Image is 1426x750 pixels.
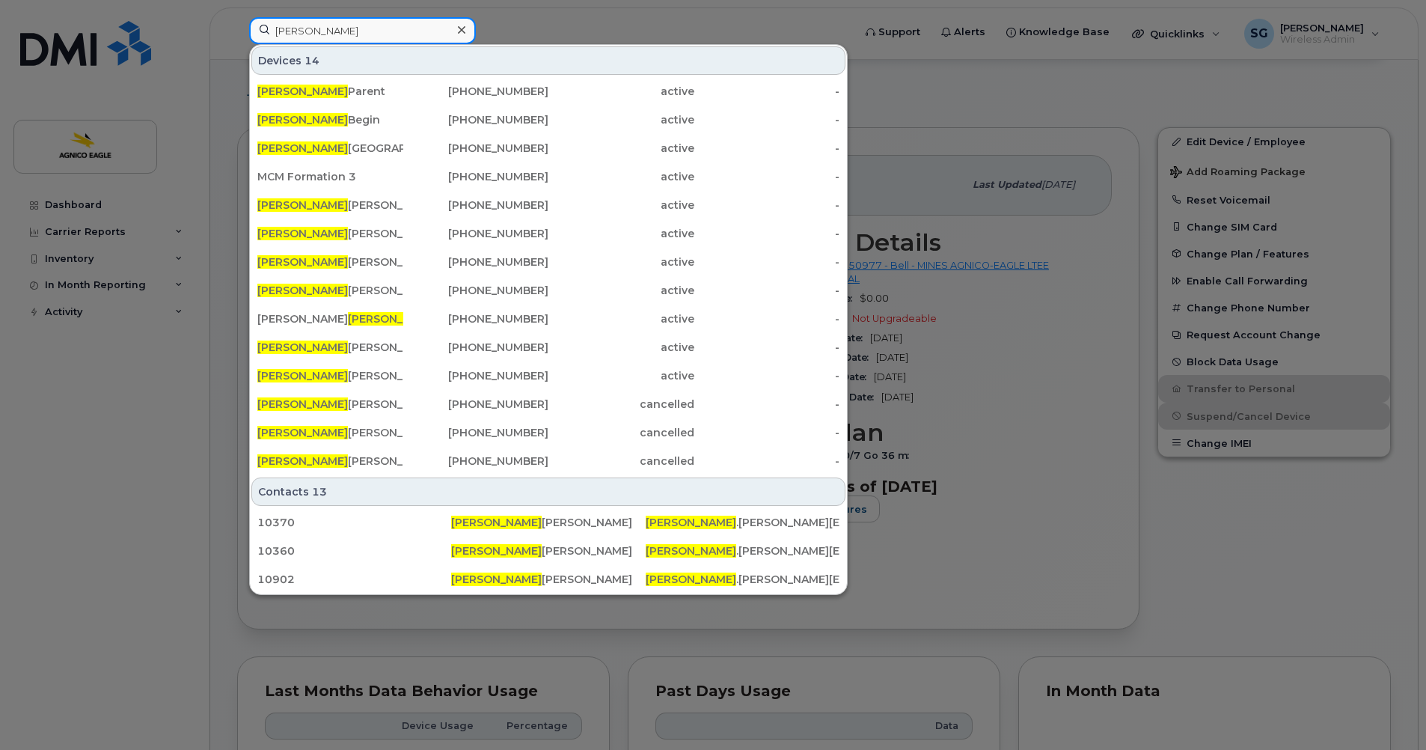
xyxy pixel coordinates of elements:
span: [PERSON_NAME] [257,397,348,411]
a: 10370[PERSON_NAME][PERSON_NAME][PERSON_NAME].[PERSON_NAME][EMAIL_ADDRESS][DOMAIN_NAME] [251,509,845,536]
div: [PHONE_NUMBER] [403,112,549,127]
span: [PERSON_NAME] [257,141,348,155]
a: [PERSON_NAME][GEOGRAPHIC_DATA][PHONE_NUMBER]active- [251,135,845,162]
div: [PHONE_NUMBER] [403,84,549,99]
a: [PERSON_NAME][PERSON_NAME][PHONE_NUMBER]cancelled- [251,448,845,475]
div: [PERSON_NAME] [257,226,403,241]
input: Find something... [249,17,476,44]
div: [GEOGRAPHIC_DATA] [257,141,403,156]
div: active [548,112,694,127]
div: Parent [257,84,403,99]
div: [PHONE_NUMBER] [403,425,549,440]
span: [PERSON_NAME] [257,454,348,468]
span: [PERSON_NAME] [646,516,736,529]
span: [PERSON_NAME] [348,312,438,326]
div: [PERSON_NAME] [257,454,403,469]
a: [PERSON_NAME][PERSON_NAME][PHONE_NUMBER]active- [251,192,845,219]
a: MCM Formation 3[PHONE_NUMBER]active- [251,163,845,190]
div: - [694,368,840,383]
div: Devices [251,46,845,75]
a: [PERSON_NAME][PERSON_NAME][PHONE_NUMBER]cancelled- [251,391,845,418]
div: [PHONE_NUMBER] [403,454,549,469]
div: [PERSON_NAME] [257,254,403,269]
span: [PERSON_NAME] [257,198,348,212]
div: [PHONE_NUMBER] [403,283,549,298]
span: [PERSON_NAME] [257,227,348,240]
div: [PHONE_NUMBER] [403,198,549,213]
div: [PERSON_NAME] [257,283,403,298]
div: 10370 [257,515,451,530]
div: [PERSON_NAME] [257,198,403,213]
div: - [694,112,840,127]
div: [PHONE_NUMBER] [403,254,549,269]
div: 10902 [257,572,451,587]
div: .[PERSON_NAME][EMAIL_ADDRESS][DOMAIN_NAME] [646,515,839,530]
a: [PERSON_NAME][PERSON_NAME][PHONE_NUMBER]active- [251,305,845,332]
span: 13 [312,484,327,499]
div: - [694,169,840,184]
div: [PERSON_NAME] [257,368,403,383]
div: [PHONE_NUMBER] [403,311,549,326]
div: Contacts [251,478,845,506]
span: [PERSON_NAME] [451,544,542,558]
div: active [548,84,694,99]
div: active [548,198,694,213]
div: [PERSON_NAME] [257,311,403,326]
a: 10360[PERSON_NAME][PERSON_NAME][PERSON_NAME].[PERSON_NAME][EMAIL_ADDRESS][DOMAIN_NAME] [251,537,845,564]
div: active [548,283,694,298]
div: 10360 [257,543,451,558]
div: [PERSON_NAME] [451,515,645,530]
span: [PERSON_NAME] [257,426,348,439]
div: MCM Formation 3 [257,169,403,184]
div: cancelled [548,454,694,469]
a: [PERSON_NAME]Begin[PHONE_NUMBER]active- [251,106,845,133]
span: [PERSON_NAME] [451,516,542,529]
div: cancelled [548,425,694,440]
div: active [548,340,694,355]
div: active [548,368,694,383]
div: cancelled [548,397,694,412]
div: - [694,454,840,469]
div: active [548,169,694,184]
div: - [694,397,840,412]
a: [PERSON_NAME][PERSON_NAME][PHONE_NUMBER]active- [251,249,845,275]
div: active [548,141,694,156]
div: [PERSON_NAME] [257,425,403,440]
div: - [694,141,840,156]
div: Begin [257,112,403,127]
div: [PERSON_NAME] [257,340,403,355]
div: - [694,311,840,326]
div: [PERSON_NAME] [451,572,645,587]
div: [PHONE_NUMBER] [403,169,549,184]
div: [PHONE_NUMBER] [403,226,549,241]
div: - [694,254,840,269]
span: [PERSON_NAME] [451,573,542,586]
div: [PHONE_NUMBER] [403,141,549,156]
div: - [694,226,840,241]
div: [PHONE_NUMBER] [403,368,549,383]
div: - [694,425,840,440]
span: 14 [305,53,319,68]
a: [PERSON_NAME][PERSON_NAME][PHONE_NUMBER]active- [251,334,845,361]
a: 10902[PERSON_NAME][PERSON_NAME][PERSON_NAME].[PERSON_NAME][EMAIL_ADDRESS][DOMAIN_NAME] [251,566,845,593]
div: [PERSON_NAME] [451,543,645,558]
a: [PERSON_NAME][PERSON_NAME][PHONE_NUMBER]cancelled- [251,419,845,446]
div: .[PERSON_NAME][EMAIL_ADDRESS][DOMAIN_NAME] [646,572,839,587]
div: active [548,226,694,241]
a: [PERSON_NAME][PERSON_NAME][PHONE_NUMBER]active- [251,362,845,389]
span: [PERSON_NAME] [257,255,348,269]
div: - [694,198,840,213]
div: active [548,311,694,326]
span: [PERSON_NAME] [257,284,348,297]
div: [PHONE_NUMBER] [403,340,549,355]
span: [PERSON_NAME] [646,573,736,586]
div: [PHONE_NUMBER] [403,397,549,412]
span: [PERSON_NAME] [257,341,348,354]
div: active [548,254,694,269]
span: [PERSON_NAME] [646,544,736,558]
div: [PERSON_NAME] [257,397,403,412]
div: - [694,84,840,99]
span: [PERSON_NAME] [257,85,348,98]
span: [PERSON_NAME] [257,369,348,382]
a: [PERSON_NAME][PERSON_NAME][PHONE_NUMBER]active- [251,220,845,247]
